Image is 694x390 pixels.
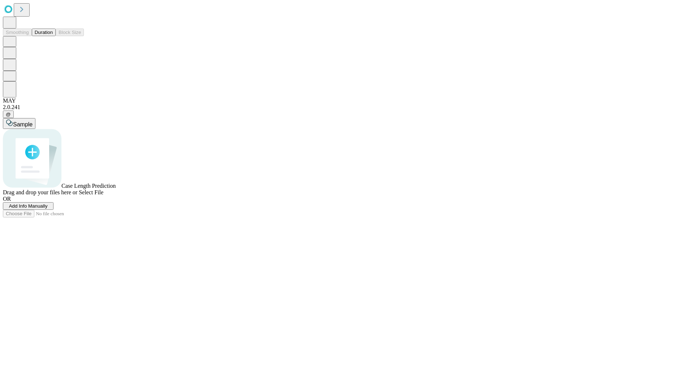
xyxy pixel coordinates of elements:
[3,202,53,210] button: Add Info Manually
[9,203,48,209] span: Add Info Manually
[3,104,691,110] div: 2.0.241
[3,118,35,129] button: Sample
[56,29,84,36] button: Block Size
[3,110,14,118] button: @
[79,189,103,195] span: Select File
[32,29,56,36] button: Duration
[13,121,33,127] span: Sample
[6,112,11,117] span: @
[3,196,11,202] span: OR
[61,183,116,189] span: Case Length Prediction
[3,189,77,195] span: Drag and drop your files here or
[3,97,691,104] div: MAY
[3,29,32,36] button: Smoothing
